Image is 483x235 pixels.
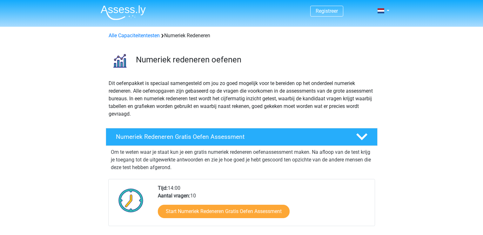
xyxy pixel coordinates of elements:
[109,80,375,118] p: Dit oefenpakket is speciaal samengesteld om jou zo goed mogelijk voor te bereiden op het onderdee...
[109,32,160,39] a: Alle Capaciteitentesten
[136,55,372,65] h3: Numeriek redeneren oefenen
[116,133,346,140] h4: Numeriek Redeneren Gratis Oefen Assessment
[101,5,146,20] img: Assessly
[103,128,380,146] a: Numeriek Redeneren Gratis Oefen Assessment
[115,184,147,216] img: Klok
[106,32,377,39] div: Numeriek Redeneren
[158,193,190,199] b: Aantal vragen:
[158,205,290,218] a: Start Numeriek Redeneren Gratis Oefen Assessment
[158,185,168,191] b: Tijd:
[153,184,374,226] div: 14:00 10
[111,148,372,171] p: Om te weten waar je staat kun je een gratis numeriek redeneren oefenassessment maken. Na afloop v...
[316,8,338,14] a: Registreer
[106,47,133,74] img: numeriek redeneren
